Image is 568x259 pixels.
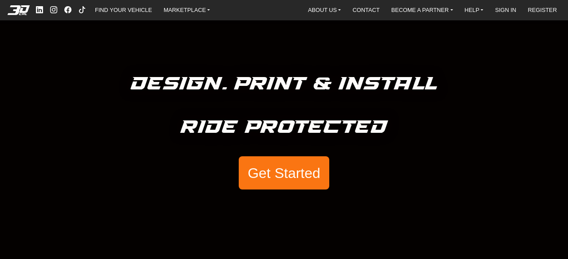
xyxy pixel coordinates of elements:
[160,4,214,15] a: MARKETPLACE
[349,4,383,15] a: CONTACT
[131,70,438,99] h5: Design. Print & Install
[304,4,344,15] a: ABOUT US
[91,4,155,15] a: FIND YOUR VEHICLE
[461,4,487,15] a: HELP
[181,113,388,142] h5: Ride Protected
[524,4,560,15] a: REGISTER
[388,4,457,15] a: BECOME A PARTNER
[239,156,329,190] button: Get Started
[492,4,520,15] a: SIGN IN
